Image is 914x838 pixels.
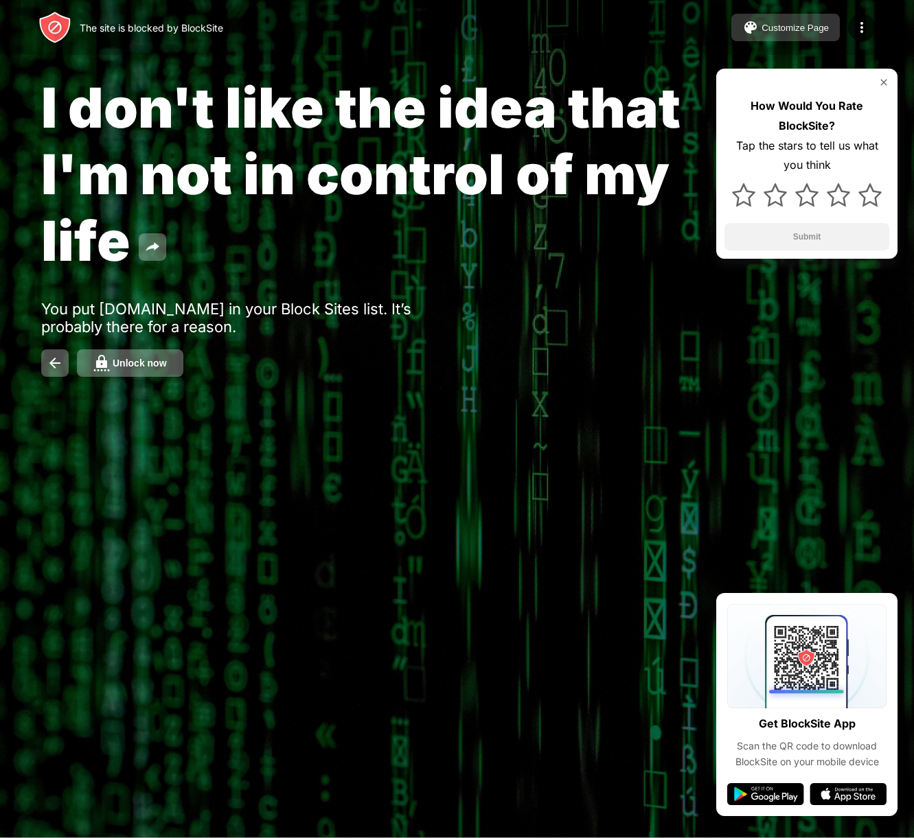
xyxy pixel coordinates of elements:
img: star.svg [795,183,819,207]
img: header-logo.svg [38,11,71,44]
img: back.svg [47,355,63,371]
img: app-store.svg [810,783,887,805]
div: Unlock now [113,358,167,369]
img: password.svg [93,355,110,371]
div: You put [DOMAIN_NAME] in your Block Sites list. It’s probably there for a reason. [41,300,466,336]
img: rate-us-close.svg [878,77,889,88]
button: Submit [724,223,889,251]
button: Customize Page [731,14,840,41]
div: Scan the QR code to download BlockSite on your mobile device [727,738,887,769]
div: The site is blocked by BlockSite [80,22,223,34]
div: Get BlockSite App [759,714,856,734]
img: star.svg [858,183,882,207]
div: How Would You Rate BlockSite? [724,96,889,136]
img: star.svg [732,183,755,207]
img: share.svg [144,239,161,255]
img: menu-icon.svg [854,19,870,36]
img: google-play.svg [727,783,804,805]
img: star.svg [764,183,787,207]
img: pallet.svg [742,19,759,36]
button: Unlock now [77,349,183,377]
img: qrcode.svg [727,604,887,708]
div: Tap the stars to tell us what you think [724,136,889,176]
span: I don't like the idea that I'm not in control of my life [41,74,681,274]
img: star.svg [827,183,850,207]
div: Customize Page [762,23,829,33]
